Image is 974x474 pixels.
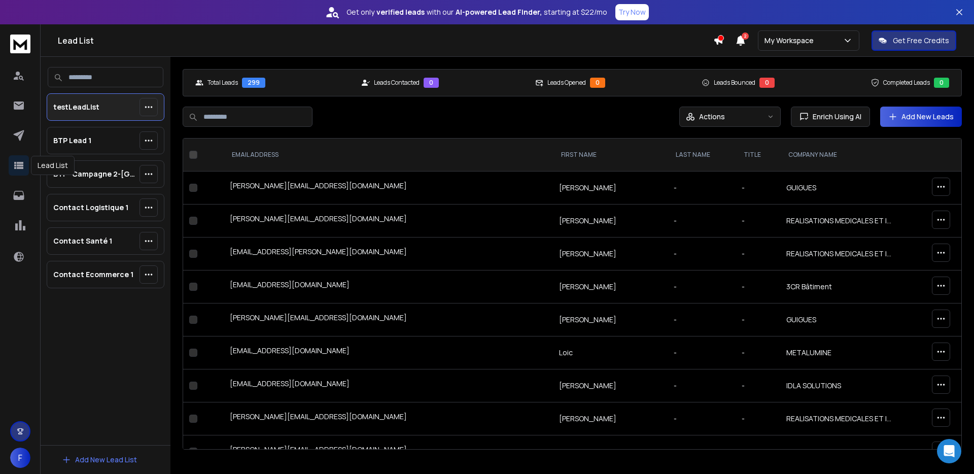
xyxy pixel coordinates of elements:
[376,7,425,17] strong: verified leads
[10,448,30,468] button: F
[553,270,668,303] td: [PERSON_NAME]
[424,78,439,88] div: 0
[780,139,899,172] th: Company Name
[883,79,930,87] p: Completed Leads
[230,313,547,327] div: [PERSON_NAME][EMAIL_ADDRESS][DOMAIN_NAME]
[553,369,668,402] td: [PERSON_NAME]
[780,336,899,369] td: METALUMINE
[553,205,668,238] td: [PERSON_NAME]
[668,139,736,172] th: LAST NAME
[736,369,780,402] td: -
[736,336,780,369] td: -
[668,336,736,369] td: -
[764,36,818,46] p: My Workspace
[553,172,668,205] td: [PERSON_NAME]
[736,435,780,468] td: -
[668,303,736,336] td: -
[791,107,870,127] button: Enrich Using AI
[31,156,75,175] div: Lead List
[618,7,646,17] p: Try Now
[374,79,420,87] p: Leads Contacted
[780,435,899,468] td: TECBAT
[668,270,736,303] td: -
[53,102,99,112] p: testLeadList
[242,78,265,88] div: 299
[699,112,725,122] p: Actions
[39,60,91,66] div: Domain Overview
[668,205,736,238] td: -
[456,7,542,17] strong: AI-powered Lead Finder,
[893,36,949,46] p: Get Free Credits
[53,169,135,179] p: BTP -Campagne 2-[GEOGRAPHIC_DATA]
[736,205,780,238] td: -
[547,79,586,87] p: Leads Opened
[736,303,780,336] td: -
[872,30,956,51] button: Get Free Credits
[28,16,50,24] div: v 4.0.25
[880,107,962,127] button: Add New Leads
[759,78,775,88] div: 0
[736,238,780,270] td: -
[736,172,780,205] td: -
[553,303,668,336] td: [PERSON_NAME]
[780,172,899,205] td: GUIGUES
[736,402,780,435] td: -
[53,136,91,146] p: BTP Lead 1
[780,205,899,238] td: REALISATIONS MEDICALES ET INDUSTRIELLES
[230,247,547,261] div: [EMAIL_ADDRESS][PERSON_NAME][DOMAIN_NAME]
[58,35,713,47] h1: Lead List
[736,139,780,172] th: title
[230,379,547,393] div: [EMAIL_ADDRESS][DOMAIN_NAME]
[54,450,145,470] button: Add New Lead List
[10,35,30,53] img: logo
[780,402,899,435] td: REALISATIONS MEDICALES ET INDUSTRIELLES
[230,214,547,228] div: [PERSON_NAME][EMAIL_ADDRESS][DOMAIN_NAME]
[230,181,547,195] div: [PERSON_NAME][EMAIL_ADDRESS][DOMAIN_NAME]
[780,270,899,303] td: 3CR Bâtiment
[937,439,961,463] div: Open Intercom Messenger
[230,412,547,426] div: [PERSON_NAME][EMAIL_ADDRESS][DOMAIN_NAME]
[888,112,954,122] a: Add New Leads
[780,369,899,402] td: IDLA SOLUTIONS
[26,26,72,35] div: Domain: [URL]
[27,59,36,67] img: tab_domain_overview_orange.svg
[590,78,605,88] div: 0
[714,79,755,87] p: Leads Bounced
[207,79,238,87] p: Total Leads
[53,236,112,246] p: Contact Santé 1
[736,270,780,303] td: -
[780,303,899,336] td: GUIGUES
[553,402,668,435] td: [PERSON_NAME]
[53,269,133,280] p: Contact Ecommerce 1
[668,402,736,435] td: -
[346,7,607,17] p: Get only with our starting at $22/mo
[53,202,128,213] p: Contact Logistique 1
[553,435,668,468] td: Stephane
[934,78,949,88] div: 0
[668,172,736,205] td: -
[668,435,736,468] td: -
[668,238,736,270] td: -
[553,336,668,369] td: Loic
[16,16,24,24] img: logo_orange.svg
[230,346,547,360] div: [EMAIL_ADDRESS][DOMAIN_NAME]
[230,280,547,294] div: [EMAIL_ADDRESS][DOMAIN_NAME]
[742,32,749,40] span: 2
[553,139,668,172] th: FIRST NAME
[668,369,736,402] td: -
[780,238,899,270] td: REALISATIONS MEDICALES ET INDUSTRIELLES
[809,112,861,122] span: Enrich Using AI
[224,139,553,172] th: EMAIL ADDRESS
[16,26,24,35] img: website_grey.svg
[615,4,649,20] button: Try Now
[553,238,668,270] td: [PERSON_NAME]
[101,59,109,67] img: tab_keywords_by_traffic_grey.svg
[112,60,171,66] div: Keywords by Traffic
[230,445,547,459] div: [PERSON_NAME][EMAIL_ADDRESS][DOMAIN_NAME]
